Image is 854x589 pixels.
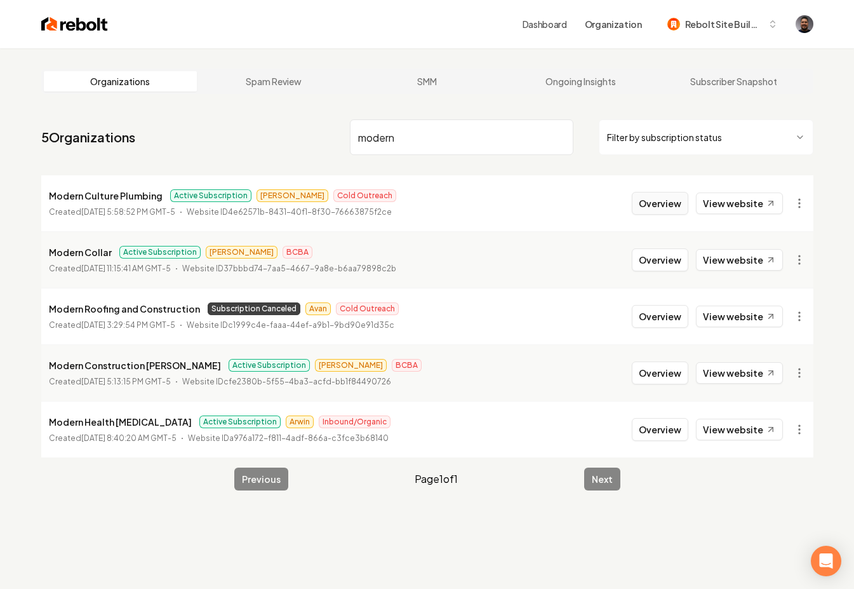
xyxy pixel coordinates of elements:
[696,419,783,440] a: View website
[333,189,396,202] span: Cold Outreach
[49,245,112,260] p: Modern Collar
[257,189,328,202] span: [PERSON_NAME]
[119,246,201,259] span: Active Subscription
[350,119,573,155] input: Search by name or ID
[41,128,135,146] a: 5Organizations
[49,262,171,275] p: Created
[632,362,688,384] button: Overview
[49,188,163,203] p: Modern Culture Plumbing
[696,362,783,384] a: View website
[187,206,392,219] p: Website ID 4e62571b-8431-40f1-8f30-76663875f2ce
[49,376,171,388] p: Created
[49,358,221,373] p: Modern Construction [PERSON_NAME]
[305,302,331,315] span: Avan
[49,206,175,219] p: Created
[81,320,175,330] time: [DATE] 3:29:54 PM GMT-5
[81,377,171,386] time: [DATE] 5:13:15 PM GMT-5
[49,319,175,332] p: Created
[182,376,391,388] p: Website ID cfe2380b-5f55-4ba3-acfd-bb1f84490726
[796,15,813,33] img: Daniel Humberto Ortega Celis
[350,71,504,91] a: SMM
[504,71,657,91] a: Ongoing Insights
[41,15,108,33] img: Rebolt Logo
[44,71,197,91] a: Organizations
[796,15,813,33] button: Open user button
[336,302,399,315] span: Cold Outreach
[696,193,783,214] a: View website
[81,207,175,217] time: [DATE] 5:58:52 PM GMT-5
[229,359,310,372] span: Active Subscription
[170,189,251,202] span: Active Subscription
[81,433,177,443] time: [DATE] 8:40:20 AM GMT-5
[667,18,680,30] img: Rebolt Site Builder
[415,471,458,487] span: Page 1 of 1
[632,192,688,215] button: Overview
[81,264,171,273] time: [DATE] 11:15:41 AM GMT-5
[315,359,387,372] span: [PERSON_NAME]
[523,18,567,30] a: Dashboard
[632,248,688,271] button: Overview
[283,246,312,259] span: BCBA
[811,546,841,576] div: Open Intercom Messenger
[49,432,177,445] p: Created
[696,249,783,271] a: View website
[685,18,763,31] span: Rebolt Site Builder
[632,418,688,441] button: Overview
[187,319,394,332] p: Website ID c1999c4e-faaa-44ef-a9b1-9bd90e91d35c
[182,262,396,275] p: Website ID 37bbbd74-7aa5-4667-9a8e-b6aa79898c2b
[199,416,281,428] span: Active Subscription
[49,414,192,430] p: Modern Health [MEDICAL_DATA]
[657,71,811,91] a: Subscriber Snapshot
[197,71,350,91] a: Spam Review
[208,302,300,315] span: Subscription Canceled
[286,416,314,428] span: Arwin
[577,13,650,36] button: Organization
[206,246,277,259] span: [PERSON_NAME]
[696,306,783,327] a: View website
[392,359,422,372] span: BCBA
[319,416,390,428] span: Inbound/Organic
[632,305,688,328] button: Overview
[188,432,389,445] p: Website ID a976a172-f811-4adf-866a-c3fce3b68140
[49,301,200,316] p: Modern Roofing and Construction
